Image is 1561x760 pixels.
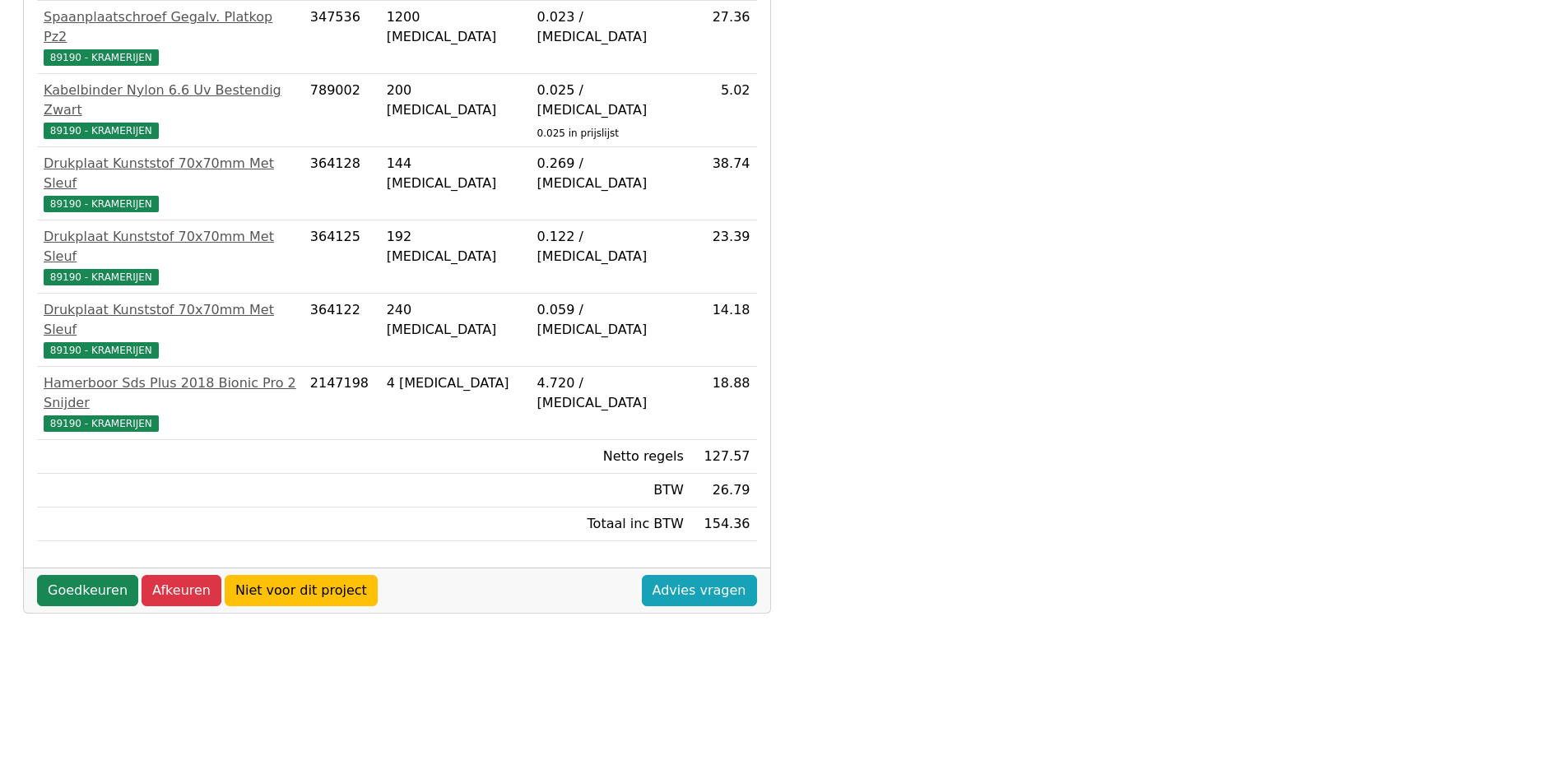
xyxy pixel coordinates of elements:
[690,1,757,74] td: 27.36
[44,373,297,433] a: Hamerboor Sds Plus 2018 Bionic Pro 2 Snijder89190 - KRAMERIJEN
[44,269,159,285] span: 89190 - KRAMERIJEN
[44,342,159,359] span: 89190 - KRAMERIJEN
[44,227,297,286] a: Drukplaat Kunststof 70x70mm Met Sleuf89190 - KRAMERIJEN
[642,575,757,606] a: Advies vragen
[537,154,684,193] div: 0.269 / [MEDICAL_DATA]
[304,220,380,294] td: 364125
[531,440,690,474] td: Netto regels
[44,154,297,213] a: Drukplaat Kunststof 70x70mm Met Sleuf89190 - KRAMERIJEN
[690,147,757,220] td: 38.74
[387,154,524,193] div: 144 [MEDICAL_DATA]
[690,220,757,294] td: 23.39
[44,227,297,266] div: Drukplaat Kunststof 70x70mm Met Sleuf
[304,147,380,220] td: 364128
[142,575,221,606] a: Afkeuren
[690,367,757,440] td: 18.88
[537,7,684,47] div: 0.023 / [MEDICAL_DATA]
[44,81,297,140] a: Kabelbinder Nylon 6.6 Uv Bestendig Zwart89190 - KRAMERIJEN
[387,300,524,340] div: 240 [MEDICAL_DATA]
[537,300,684,340] div: 0.059 / [MEDICAL_DATA]
[44,81,297,120] div: Kabelbinder Nylon 6.6 Uv Bestendig Zwart
[387,373,524,393] div: 4 [MEDICAL_DATA]
[537,227,684,266] div: 0.122 / [MEDICAL_DATA]
[531,507,690,541] td: Totaal inc BTW
[44,196,159,212] span: 89190 - KRAMERIJEN
[44,415,159,432] span: 89190 - KRAMERIJEN
[387,227,524,266] div: 192 [MEDICAL_DATA]
[537,81,684,120] div: 0.025 / [MEDICAL_DATA]
[44,49,159,66] span: 89190 - KRAMERIJEN
[690,294,757,367] td: 14.18
[225,575,378,606] a: Niet voor dit project
[304,367,380,440] td: 2147198
[44,7,297,67] a: Spaanplaatschroef Gegalv. Platkop Pz289190 - KRAMERIJEN
[44,154,297,193] div: Drukplaat Kunststof 70x70mm Met Sleuf
[44,300,297,340] div: Drukplaat Kunststof 70x70mm Met Sleuf
[387,81,524,120] div: 200 [MEDICAL_DATA]
[387,7,524,47] div: 1200 [MEDICAL_DATA]
[44,373,297,413] div: Hamerboor Sds Plus 2018 Bionic Pro 2 Snijder
[537,373,684,413] div: 4.720 / [MEDICAL_DATA]
[37,575,138,606] a: Goedkeuren
[690,74,757,147] td: 5.02
[531,474,690,507] td: BTW
[44,123,159,139] span: 89190 - KRAMERIJEN
[690,507,757,541] td: 154.36
[537,127,619,139] sub: 0.025 in prijslijst
[690,440,757,474] td: 127.57
[690,474,757,507] td: 26.79
[304,1,380,74] td: 347536
[304,74,380,147] td: 789002
[304,294,380,367] td: 364122
[44,300,297,359] a: Drukplaat Kunststof 70x70mm Met Sleuf89190 - KRAMERIJEN
[44,7,297,47] div: Spaanplaatschroef Gegalv. Platkop Pz2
